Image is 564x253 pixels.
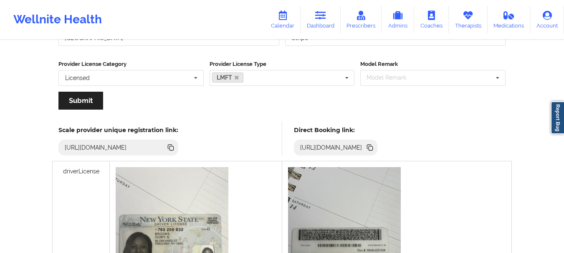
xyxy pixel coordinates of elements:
a: LMFT [212,73,244,83]
a: Calendar [265,6,301,33]
div: [URL][DOMAIN_NAME] [61,143,130,152]
a: Coaches [414,6,449,33]
a: Account [530,6,564,33]
a: Admins [382,6,414,33]
a: Medications [488,6,531,33]
label: Model Remark [360,60,506,68]
label: Provider License Category [58,60,204,68]
div: [URL][DOMAIN_NAME] [297,143,366,152]
div: Model Remark [364,73,418,83]
h5: Direct Booking link: [294,126,378,134]
a: Report Bug [551,101,564,134]
a: Therapists [449,6,488,33]
a: Dashboard [301,6,341,33]
div: Licensed [65,75,90,81]
label: Provider License Type [210,60,355,68]
button: Submit [58,92,103,110]
a: Prescribers [341,6,382,33]
div: Stripe [292,35,308,41]
h5: Scale provider unique registration link: [58,126,178,134]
